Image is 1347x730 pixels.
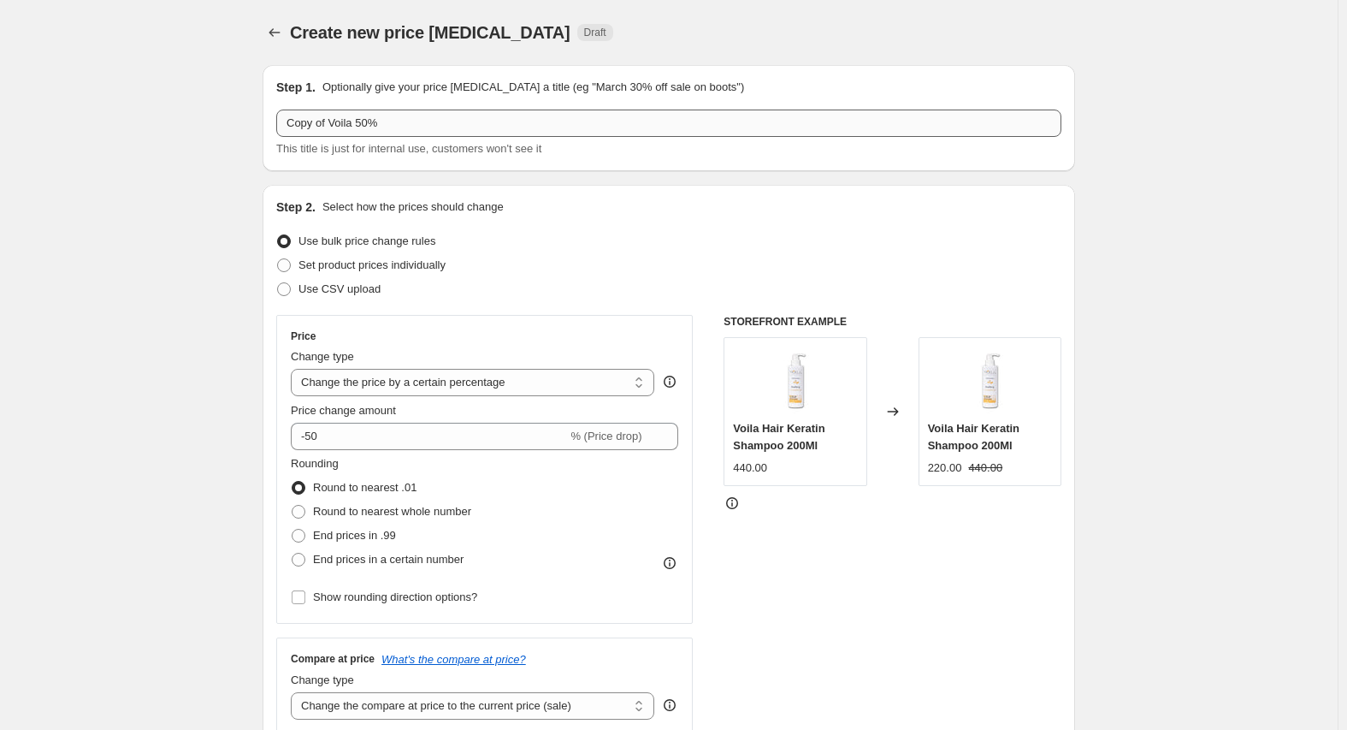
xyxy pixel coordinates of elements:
h6: STOREFRONT EXAMPLE [724,315,1061,329]
h3: Price [291,329,316,343]
span: End prices in .99 [313,529,396,542]
input: -15 [291,423,567,450]
span: Draft [584,26,606,39]
img: 75657_da6c29b1-0efa-4fd5-8b4a-df7554a6c61b_80x.webp [761,347,830,415]
span: Voila Hair Keratin Shampoo 200Ml [928,422,1019,452]
button: Price change jobs [263,21,287,45]
div: help [661,697,678,714]
p: Optionally give your price [MEDICAL_DATA] a title (eg "March 30% off sale on boots") [322,79,744,96]
span: Change type [291,674,354,686]
h2: Step 1. [276,79,316,96]
div: 220.00 [928,460,962,477]
span: Set product prices individually [298,258,446,271]
span: % (Price drop) [570,430,641,442]
span: Round to nearest whole number [313,505,471,518]
span: Create new price [MEDICAL_DATA] [290,23,570,42]
div: help [661,373,678,390]
div: 440.00 [733,460,767,477]
h3: Compare at price [291,652,375,666]
span: Price change amount [291,404,396,417]
img: 75657_da6c29b1-0efa-4fd5-8b4a-df7554a6c61b_80x.webp [955,347,1024,415]
span: Voila Hair Keratin Shampoo 200Ml [733,422,824,452]
span: Change type [291,350,354,363]
h2: Step 2. [276,199,316,216]
span: Rounding [291,457,339,470]
strike: 440.00 [968,460,1002,477]
p: Select how the prices should change [322,199,504,216]
input: 30% off holiday sale [276,110,1061,137]
span: Use bulk price change rules [298,234,435,247]
button: What's the compare at price? [381,653,526,666]
span: End prices in a certain number [313,553,464,566]
span: This title is just for internal use, customers won't see it [276,142,541,155]
span: Show rounding direction options? [313,591,477,603]
span: Use CSV upload [298,282,381,295]
span: Round to nearest .01 [313,481,417,494]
